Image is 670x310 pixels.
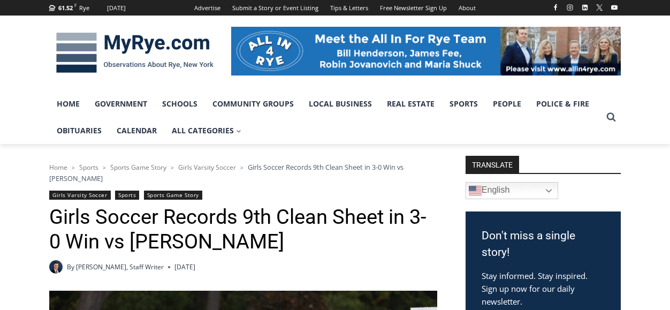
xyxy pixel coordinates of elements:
span: 61.52 [58,4,73,12]
a: Sports Game Story [110,163,166,172]
a: Government [87,90,155,117]
img: Charlie Morris headshot PROFESSIONAL HEADSHOT [49,260,63,274]
span: > [240,164,243,171]
a: Girls Varsity Soccer [49,191,111,200]
a: X [593,1,606,14]
time: [DATE] [174,262,195,272]
a: Sports [115,191,139,200]
a: Calendar [109,117,164,144]
a: English [466,182,558,199]
a: Sports Game Story [144,191,202,200]
a: Author image [49,260,63,274]
a: All Categories [164,117,249,144]
p: Stay informed. Stay inspired. Sign up now for our daily newsletter. [482,269,605,308]
h3: Don't miss a single story! [482,228,605,261]
nav: Breadcrumbs [49,162,437,184]
div: [DATE] [107,3,126,13]
span: > [103,164,106,171]
a: Girls Varsity Soccer [178,163,236,172]
a: Schools [155,90,205,117]
span: By [67,262,74,272]
h1: Girls Soccer Records 9th Clean Sheet in 3-0 Win vs [PERSON_NAME] [49,205,437,254]
a: People [485,90,529,117]
a: Police & Fire [529,90,597,117]
span: > [72,164,75,171]
span: > [171,164,174,171]
a: Sports [442,90,485,117]
a: YouTube [608,1,621,14]
a: Home [49,163,67,172]
a: Instagram [564,1,576,14]
nav: Primary Navigation [49,90,602,145]
a: [PERSON_NAME], Staff Writer [76,262,164,271]
span: F [74,2,77,8]
a: Linkedin [578,1,591,14]
a: Community Groups [205,90,301,117]
a: Sports [79,163,98,172]
span: Girls Soccer Records 9th Clean Sheet in 3-0 Win vs [PERSON_NAME] [49,162,403,183]
img: All in for Rye [231,27,621,75]
a: Home [49,90,87,117]
img: MyRye.com [49,25,220,81]
button: View Search Form [602,108,621,127]
div: Rye [79,3,89,13]
a: Facebook [549,1,562,14]
a: Real Estate [379,90,442,117]
span: All Categories [172,125,241,137]
strong: TRANSLATE [466,156,519,173]
a: Obituaries [49,117,109,144]
img: en [469,184,482,197]
a: Local Business [301,90,379,117]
